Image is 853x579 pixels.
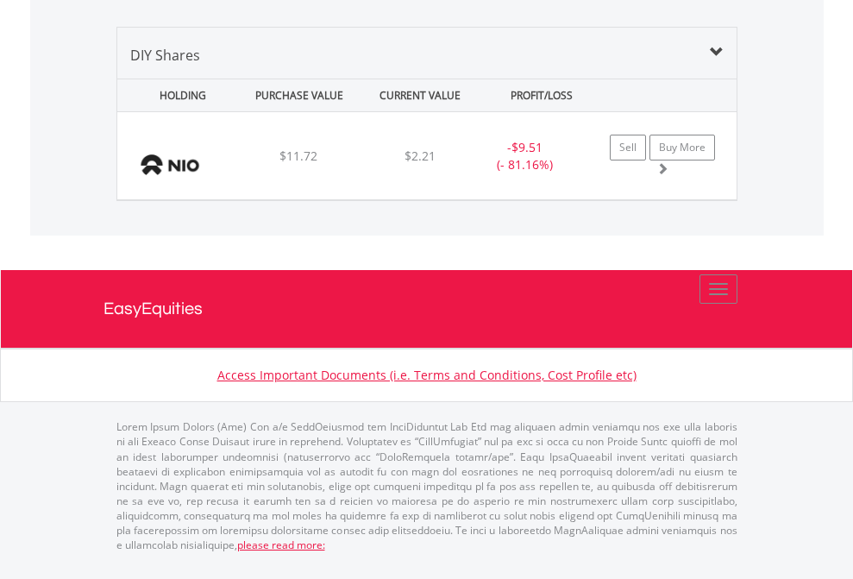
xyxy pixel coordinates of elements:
[483,79,600,111] div: PROFIT/LOSS
[405,148,436,164] span: $2.21
[649,135,715,160] a: Buy More
[103,270,750,348] a: EasyEquities
[119,79,236,111] div: HOLDING
[237,538,325,552] a: please read more:
[361,79,479,111] div: CURRENT VALUE
[126,134,213,195] img: EQU.US.NIO.png
[116,419,737,552] p: Lorem Ipsum Dolors (Ame) Con a/e SeddOeiusmod tem InciDiduntut Lab Etd mag aliquaen admin veniamq...
[130,46,200,65] span: DIY Shares
[279,148,317,164] span: $11.72
[610,135,646,160] a: Sell
[241,79,358,111] div: PURCHASE VALUE
[217,367,637,383] a: Access Important Documents (i.e. Terms and Conditions, Cost Profile etc)
[471,139,579,173] div: - (- 81.16%)
[511,139,543,155] span: $9.51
